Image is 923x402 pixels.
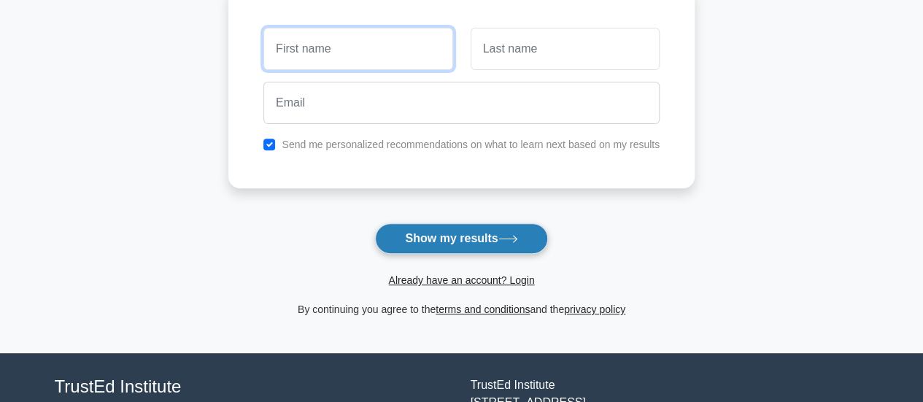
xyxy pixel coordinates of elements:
label: Send me personalized recommendations on what to learn next based on my results [282,139,660,150]
input: Last name [471,28,660,70]
h4: TrustEd Institute [55,376,453,398]
a: privacy policy [564,304,625,315]
input: First name [263,28,452,70]
div: By continuing you agree to the and the [220,301,703,318]
button: Show my results [375,223,547,254]
a: terms and conditions [436,304,530,315]
input: Email [263,82,660,124]
a: Already have an account? Login [388,274,534,286]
